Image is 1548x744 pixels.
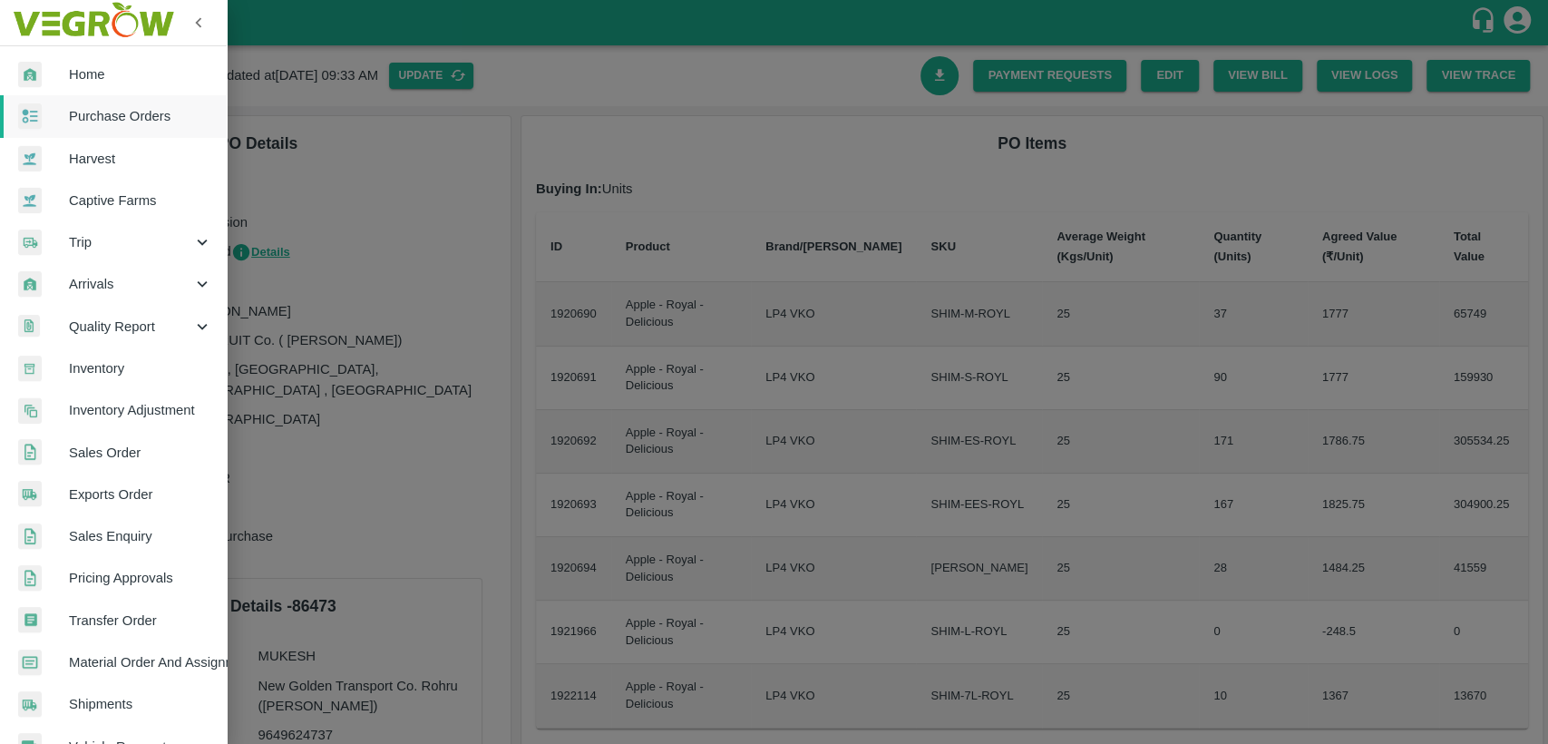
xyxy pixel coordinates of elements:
span: Pricing Approvals [69,568,212,588]
img: sales [18,524,42,550]
span: Quality Report [69,317,192,337]
span: Transfer Order [69,611,212,631]
img: harvest [18,187,42,214]
img: shipments [18,691,42,718]
span: Sales Order [69,443,212,463]
span: Inventory Adjustment [69,400,212,420]
img: sales [18,565,42,592]
img: reciept [18,103,42,130]
img: whArrival [18,62,42,88]
img: centralMaterial [18,650,42,676]
span: Exports Order [69,485,212,504]
span: Arrivals [69,274,192,294]
img: whInventory [18,356,42,382]
img: harvest [18,145,42,172]
span: Shipments [69,694,212,714]
span: Purchase Orders [69,106,212,126]
img: delivery [18,230,42,256]
img: whArrival [18,271,42,298]
img: sales [18,439,42,465]
img: inventory [18,397,42,424]
span: Sales Enquiry [69,526,212,546]
img: qualityReport [18,315,40,338]
span: Material Order And Assignment [69,652,212,672]
span: Inventory [69,358,212,378]
span: Harvest [69,149,212,169]
img: shipments [18,481,42,507]
img: whTransfer [18,607,42,633]
span: Home [69,64,212,84]
span: Trip [69,232,192,252]
span: Captive Farms [69,191,212,210]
